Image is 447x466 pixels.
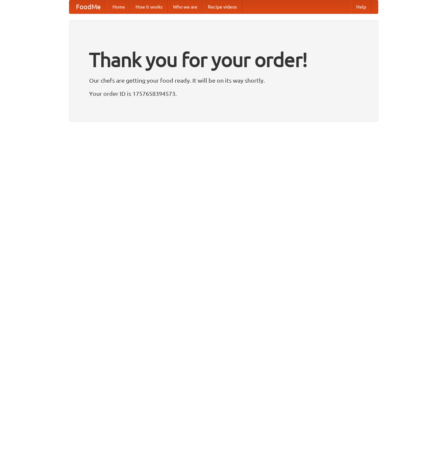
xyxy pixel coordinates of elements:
a: How it works [130,0,168,14]
h1: Thank you for your order! [89,44,358,75]
p: Your order ID is 1757658394573. [89,89,358,98]
a: Help [351,0,371,14]
p: Our chefs are getting your food ready. It will be on its way shortly. [89,75,358,85]
a: FoodMe [69,0,107,14]
a: Home [107,0,130,14]
a: Recipe videos [203,0,242,14]
a: Who we are [168,0,203,14]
